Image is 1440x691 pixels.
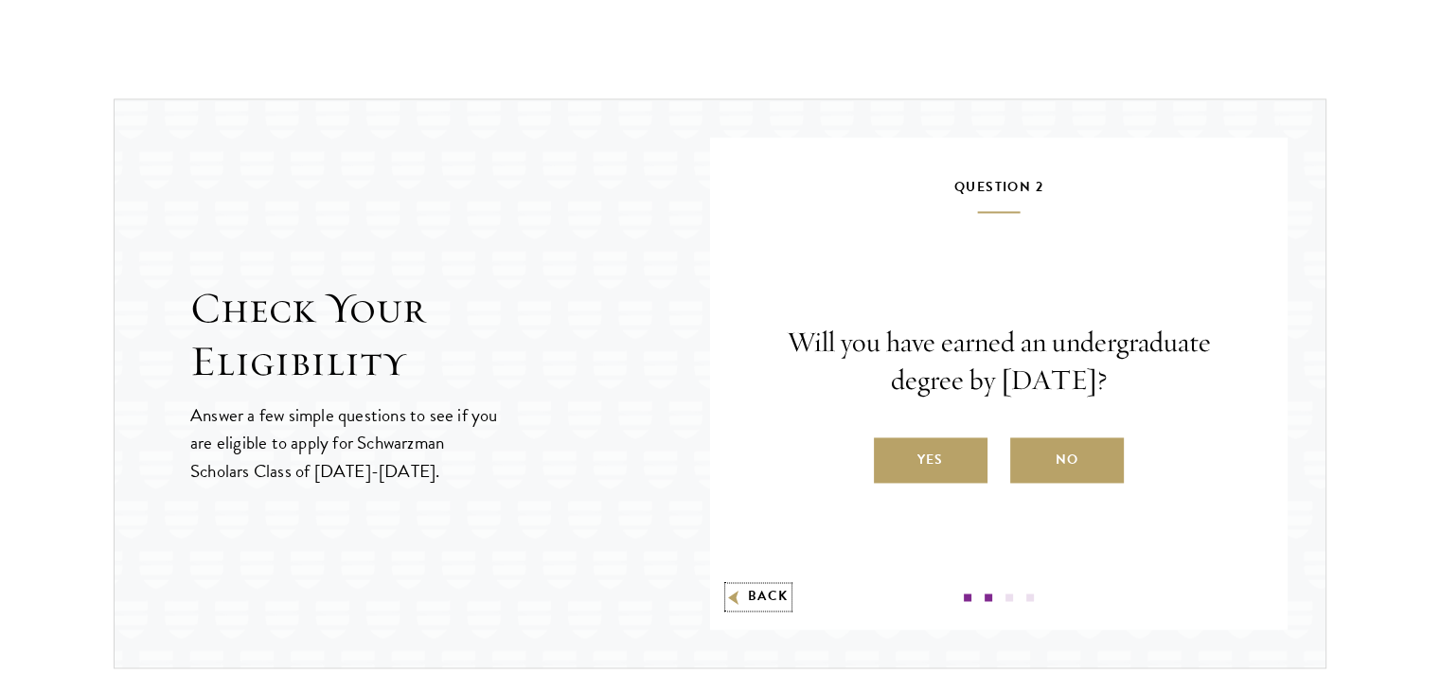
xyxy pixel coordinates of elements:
h2: Check Your Eligibility [190,282,710,388]
p: Will you have earned an undergraduate degree by [DATE]? [767,324,1231,399]
p: Answer a few simple questions to see if you are eligible to apply for Schwarzman Scholars Class o... [190,401,500,484]
label: No [1010,437,1124,483]
button: Back [729,587,789,607]
h5: Question 2 [767,175,1231,213]
label: Yes [874,437,987,483]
